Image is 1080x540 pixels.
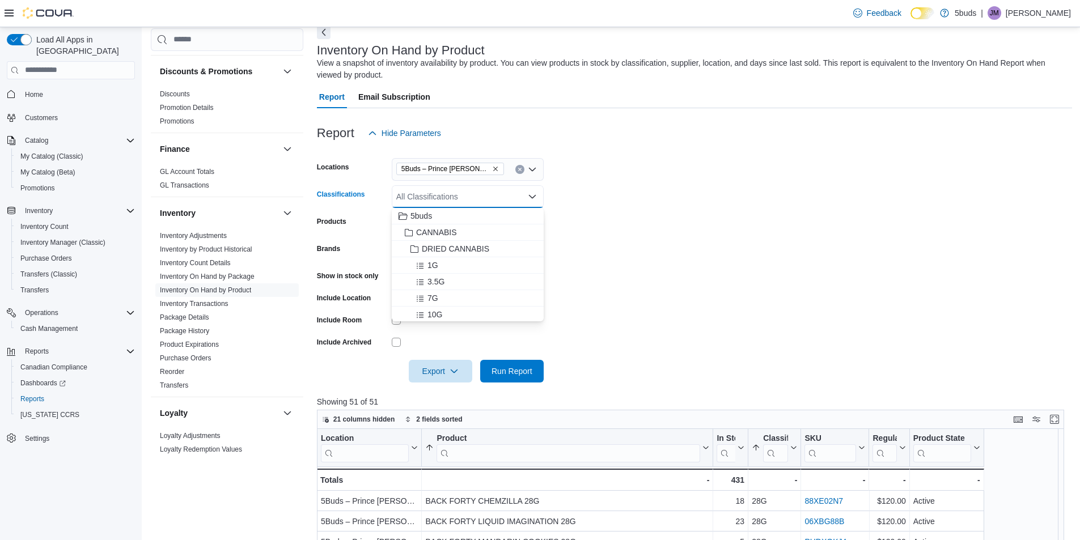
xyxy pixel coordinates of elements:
[16,376,135,390] span: Dashboards
[804,433,865,462] button: SKU
[717,433,735,444] div: In Stock Qty
[752,494,797,508] div: 28G
[11,219,139,235] button: Inventory Count
[16,322,82,335] a: Cash Management
[804,517,844,526] a: 06XBG88B
[873,473,905,487] div: -
[317,316,362,325] label: Include Room
[2,305,139,321] button: Operations
[804,433,856,462] div: SKU URL
[160,354,211,362] a: Purchase Orders
[392,241,544,257] button: DRIED CANNABIS
[873,515,905,528] div: $120.00
[16,360,92,374] a: Canadian Compliance
[16,267,135,281] span: Transfers (Classic)
[20,345,135,358] span: Reports
[321,515,418,528] div: 5Buds – Prince [PERSON_NAME]
[320,473,418,487] div: Totals
[752,515,797,528] div: 28G
[1030,413,1043,426] button: Display options
[321,433,409,462] div: Location
[20,254,72,263] span: Purchase Orders
[392,290,544,307] button: 7G
[32,34,135,57] span: Load All Apps in [GEOGRAPHIC_DATA]
[400,413,467,426] button: 2 fields sorted
[160,273,255,280] a: Inventory On Hand by Package
[16,220,135,233] span: Inventory Count
[763,433,788,444] div: Classification
[804,473,865,487] div: -
[160,181,209,189] a: GL Transactions
[873,433,896,444] div: Regular Price
[392,224,544,241] button: CANNABIS
[160,445,242,453] a: Loyalty Redemption Values
[427,276,444,287] span: 3.5G
[955,6,976,20] p: 5buds
[382,127,441,139] span: Hide Parameters
[160,313,209,321] a: Package Details
[396,163,504,175] span: 5Buds – Prince Albert
[160,367,184,376] span: Reorder
[160,245,252,253] a: Inventory by Product Historical
[25,206,53,215] span: Inventory
[410,210,432,222] span: 5buds
[160,66,252,77] h3: Discounts & Promotions
[717,473,744,487] div: 431
[20,306,135,320] span: Operations
[11,266,139,282] button: Transfers (Classic)
[16,165,80,179] a: My Catalog (Beta)
[16,392,135,406] span: Reports
[717,433,744,462] button: In Stock Qty
[16,283,53,297] a: Transfers
[160,432,221,440] a: Loyalty Adjustments
[16,360,135,374] span: Canadian Compliance
[20,204,135,218] span: Inventory
[160,117,194,126] span: Promotions
[321,433,418,462] button: Location
[160,368,184,376] a: Reorder
[804,433,856,444] div: SKU
[160,299,228,308] span: Inventory Transactions
[11,282,139,298] button: Transfers
[752,473,797,487] div: -
[913,473,980,487] div: -
[20,110,135,125] span: Customers
[281,65,294,78] button: Discounts & Promotions
[317,294,371,303] label: Include Location
[317,163,349,172] label: Locations
[427,309,442,320] span: 10G
[2,343,139,359] button: Reports
[20,168,75,177] span: My Catalog (Beta)
[425,515,709,528] div: BACK FORTY LIQUID IMAGINATION 28G
[151,87,303,133] div: Discounts & Promotions
[11,321,139,337] button: Cash Management
[160,90,190,98] a: Discounts
[321,433,409,444] div: Location
[25,347,49,356] span: Reports
[990,6,999,20] span: JM
[988,6,1001,20] div: Jeff Markling
[11,164,139,180] button: My Catalog (Beta)
[160,300,228,308] a: Inventory Transactions
[20,184,55,193] span: Promotions
[717,515,744,528] div: 23
[317,44,485,57] h3: Inventory On Hand by Product
[2,133,139,148] button: Catalog
[319,86,345,108] span: Report
[160,232,227,240] a: Inventory Adjustments
[317,126,354,140] h3: Report
[1006,6,1071,20] p: [PERSON_NAME]
[160,245,252,254] span: Inventory by Product Historical
[160,407,188,419] h3: Loyalty
[873,494,905,508] div: $120.00
[151,165,303,197] div: Finance
[20,345,53,358] button: Reports
[16,181,60,195] a: Promotions
[849,2,906,24] a: Feedback
[160,286,251,294] a: Inventory On Hand by Product
[528,192,537,201] button: Close list of options
[20,363,87,372] span: Canadian Compliance
[752,433,797,462] button: Classification
[416,415,462,424] span: 2 fields sorted
[160,354,211,363] span: Purchase Orders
